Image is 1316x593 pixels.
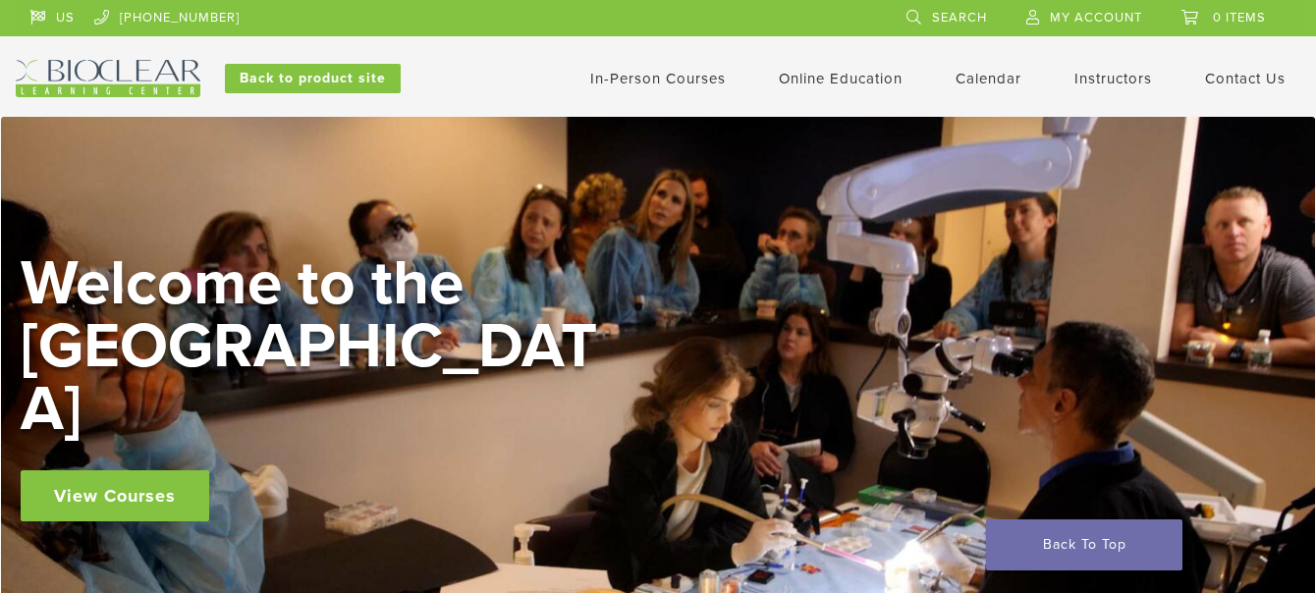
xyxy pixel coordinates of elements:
a: View Courses [21,470,209,521]
a: Contact Us [1205,70,1286,87]
a: Back To Top [986,519,1182,570]
a: Online Education [779,70,903,87]
span: My Account [1050,10,1142,26]
h2: Welcome to the [GEOGRAPHIC_DATA] [21,252,610,441]
a: Instructors [1074,70,1152,87]
span: Search [932,10,987,26]
a: In-Person Courses [590,70,726,87]
span: 0 items [1213,10,1266,26]
img: Bioclear [16,60,200,97]
a: Calendar [956,70,1021,87]
a: Back to product site [225,64,401,93]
